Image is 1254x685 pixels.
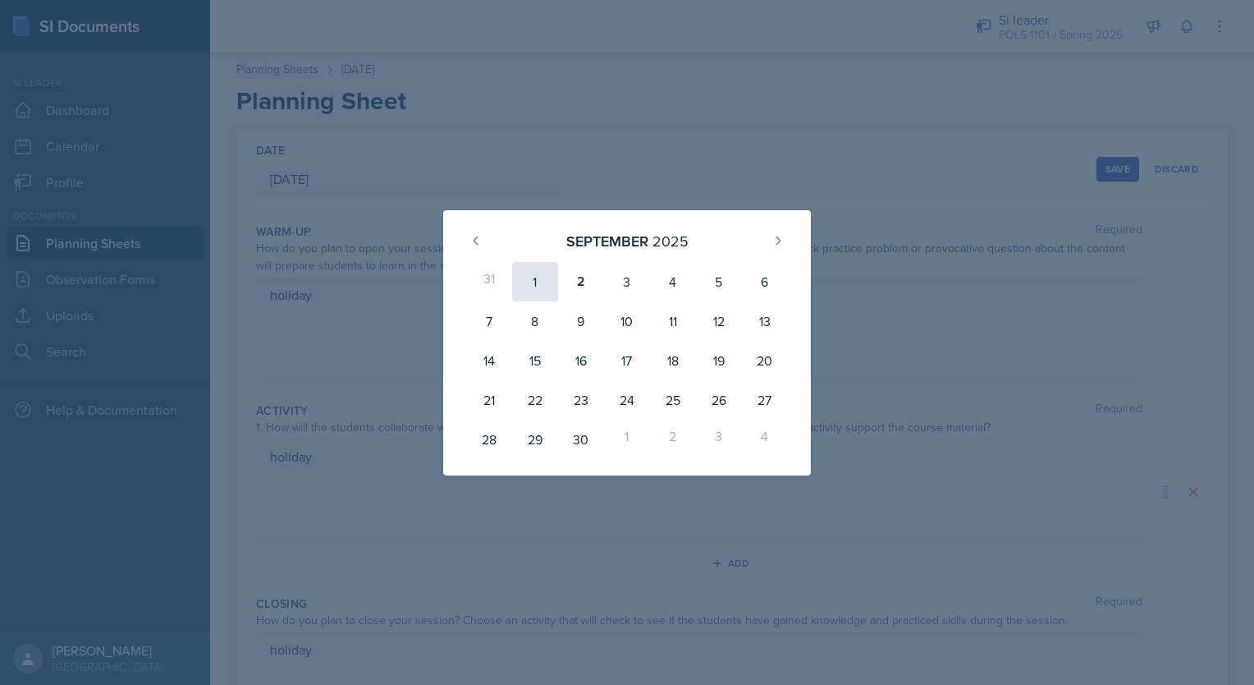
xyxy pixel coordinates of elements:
div: 31 [466,262,512,301]
div: 18 [650,341,696,380]
div: 23 [558,380,604,420]
div: 9 [558,301,604,341]
div: 22 [512,380,558,420]
div: 2025 [652,230,689,252]
div: 15 [512,341,558,380]
div: 14 [466,341,512,380]
div: 24 [604,380,650,420]
div: 20 [742,341,788,380]
div: 21 [466,380,512,420]
div: 17 [604,341,650,380]
div: 27 [742,380,788,420]
div: 1 [512,262,558,301]
div: 5 [696,262,742,301]
div: 12 [696,301,742,341]
div: 26 [696,380,742,420]
div: 1 [604,420,650,459]
div: 10 [604,301,650,341]
div: 4 [742,420,788,459]
div: 3 [696,420,742,459]
div: 28 [466,420,512,459]
div: 25 [650,380,696,420]
div: 30 [558,420,604,459]
div: September [566,230,648,252]
div: 19 [696,341,742,380]
div: 4 [650,262,696,301]
div: 11 [650,301,696,341]
div: 13 [742,301,788,341]
div: 6 [742,262,788,301]
div: 2 [558,262,604,301]
div: 8 [512,301,558,341]
div: 29 [512,420,558,459]
div: 16 [558,341,604,380]
div: 3 [604,262,650,301]
div: 2 [650,420,696,459]
div: 7 [466,301,512,341]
